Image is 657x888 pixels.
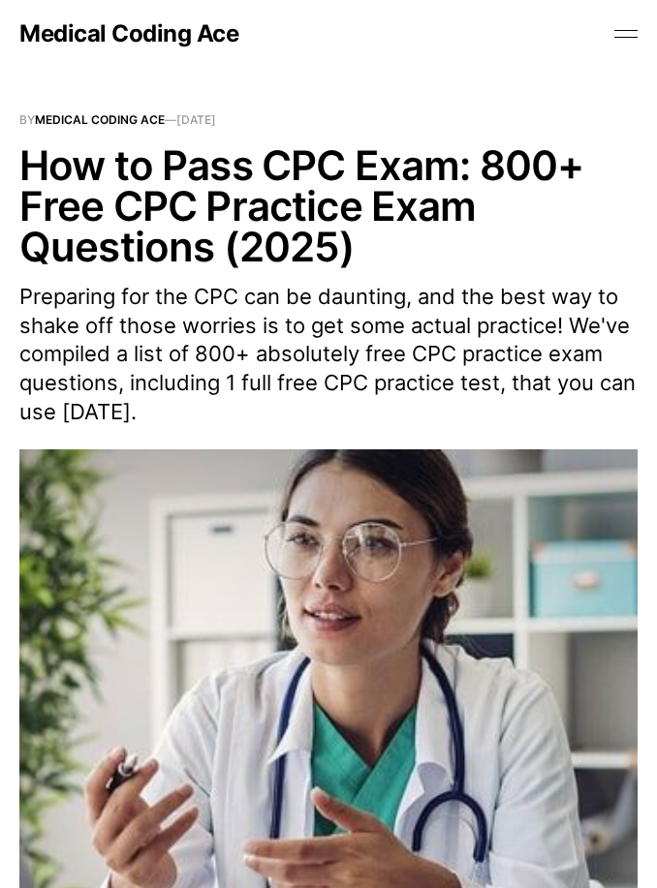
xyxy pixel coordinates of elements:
[19,283,638,426] p: Preparing for the CPC can be daunting, and the best way to shake off those worries is to get some...
[19,114,638,126] span: By —
[35,112,165,127] a: Medical Coding Ace
[176,112,216,127] time: [DATE]
[19,145,638,267] h1: How to Pass CPC Exam: 800+ Free CPC Practice Exam Questions (2025)
[19,22,238,46] a: Medical Coding Ace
